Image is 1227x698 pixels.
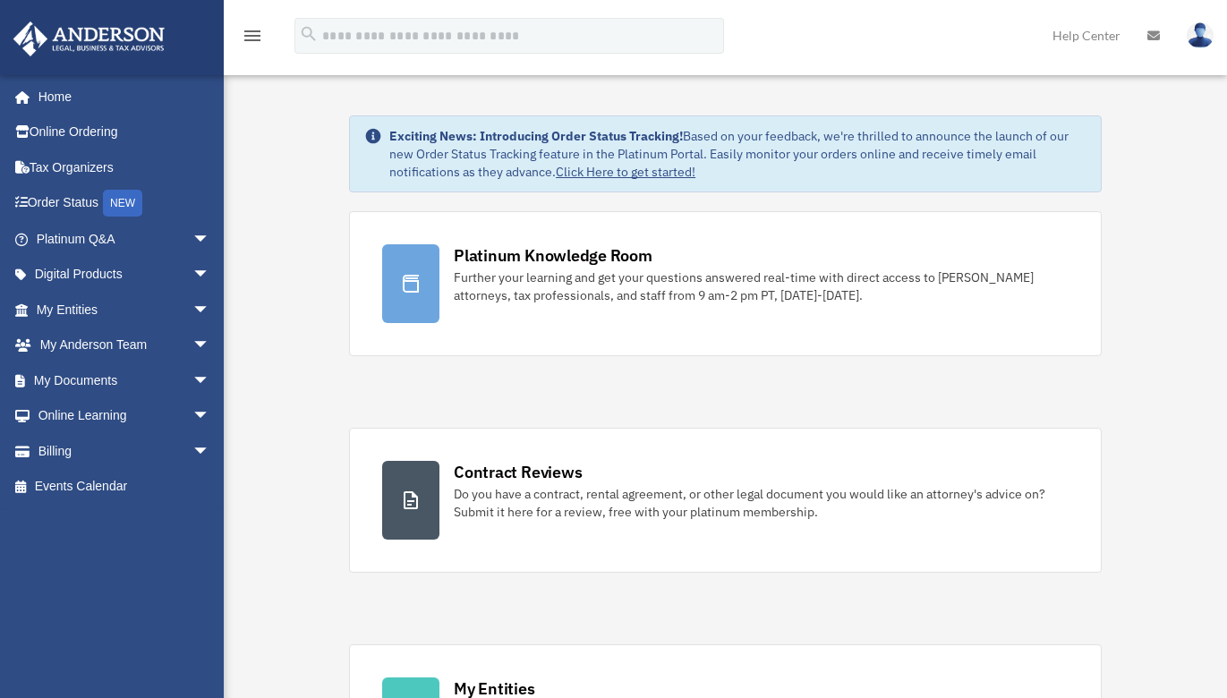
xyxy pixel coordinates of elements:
[13,149,237,185] a: Tax Organizers
[13,469,237,505] a: Events Calendar
[13,292,237,328] a: My Entitiesarrow_drop_down
[192,221,228,258] span: arrow_drop_down
[454,461,582,483] div: Contract Reviews
[13,433,237,469] a: Billingarrow_drop_down
[13,115,237,150] a: Online Ordering
[13,185,237,222] a: Order StatusNEW
[192,398,228,435] span: arrow_drop_down
[454,268,1069,304] div: Further your learning and get your questions answered real-time with direct access to [PERSON_NAM...
[192,433,228,470] span: arrow_drop_down
[349,428,1102,573] a: Contract Reviews Do you have a contract, rental agreement, or other legal document you would like...
[192,328,228,364] span: arrow_drop_down
[192,362,228,399] span: arrow_drop_down
[556,164,695,180] a: Click Here to get started!
[192,292,228,328] span: arrow_drop_down
[192,257,228,294] span: arrow_drop_down
[389,127,1086,181] div: Based on your feedback, we're thrilled to announce the launch of our new Order Status Tracking fe...
[454,485,1069,521] div: Do you have a contract, rental agreement, or other legal document you would like an attorney's ad...
[389,128,683,144] strong: Exciting News: Introducing Order Status Tracking!
[299,24,319,44] i: search
[13,328,237,363] a: My Anderson Teamarrow_drop_down
[1187,22,1214,48] img: User Pic
[8,21,170,56] img: Anderson Advisors Platinum Portal
[454,244,652,267] div: Platinum Knowledge Room
[13,398,237,434] a: Online Learningarrow_drop_down
[103,190,142,217] div: NEW
[13,79,228,115] a: Home
[242,31,263,47] a: menu
[13,257,237,293] a: Digital Productsarrow_drop_down
[13,362,237,398] a: My Documentsarrow_drop_down
[242,25,263,47] i: menu
[349,211,1102,356] a: Platinum Knowledge Room Further your learning and get your questions answered real-time with dire...
[13,221,237,257] a: Platinum Q&Aarrow_drop_down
